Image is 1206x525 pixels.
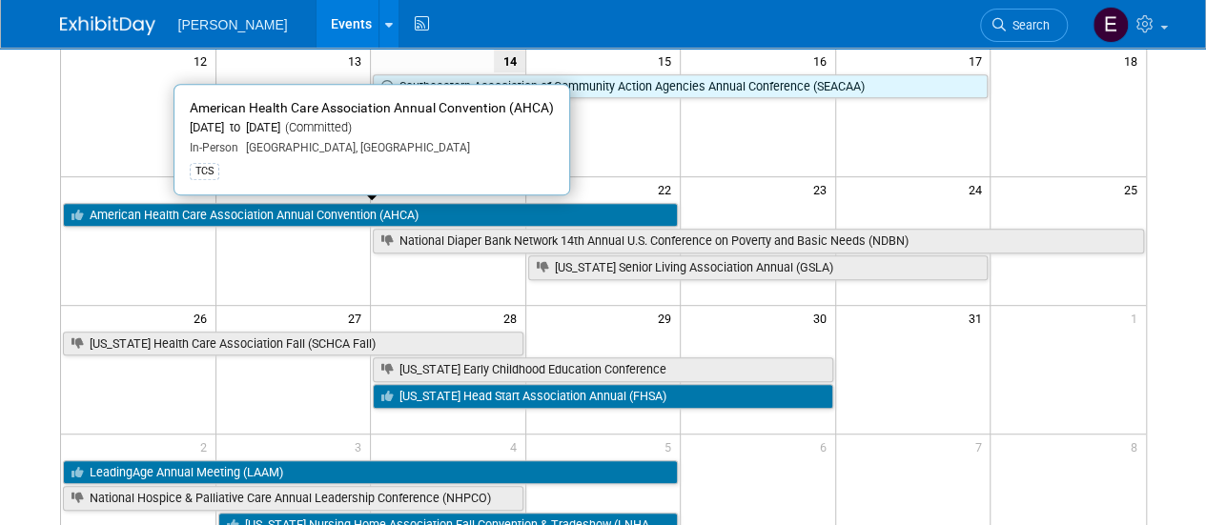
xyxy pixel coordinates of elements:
[818,434,835,458] span: 6
[1122,49,1146,72] span: 18
[373,74,988,99] a: Southeastern Association of Community Action Agencies Annual Conference (SEACAA)
[966,306,990,330] span: 31
[656,177,680,201] span: 22
[346,306,370,330] span: 27
[280,120,352,134] span: (Committed)
[501,306,525,330] span: 28
[190,120,554,136] div: [DATE] to [DATE]
[663,434,680,458] span: 5
[972,434,990,458] span: 7
[63,203,679,228] a: American Health Care Association Annual Convention (AHCA)
[373,357,833,382] a: [US_STATE] Early Childhood Education Conference
[1129,306,1146,330] span: 1
[346,49,370,72] span: 13
[190,141,238,154] span: In-Person
[656,306,680,330] span: 29
[178,17,288,32] span: [PERSON_NAME]
[60,16,155,35] img: ExhibitDay
[190,163,219,180] div: TCS
[811,306,835,330] span: 30
[353,434,370,458] span: 3
[966,177,990,201] span: 24
[494,49,525,72] span: 14
[1093,7,1129,43] img: Emily Foreman
[980,9,1068,42] a: Search
[528,255,989,280] a: [US_STATE] Senior Living Association Annual (GSLA)
[811,177,835,201] span: 23
[656,49,680,72] span: 15
[63,486,523,511] a: National Hospice & Palliative Care Annual Leadership Conference (NHPCO)
[198,434,215,458] span: 2
[373,229,1143,253] a: National Diaper Bank Network 14th Annual U.S. Conference on Poverty and Basic Needs (NDBN)
[1006,18,1050,32] span: Search
[63,332,523,356] a: [US_STATE] Health Care Association Fall (SCHCA Fall)
[373,384,833,409] a: [US_STATE] Head Start Association Annual (FHSA)
[190,100,554,115] span: American Health Care Association Annual Convention (AHCA)
[1122,177,1146,201] span: 25
[508,434,525,458] span: 4
[192,49,215,72] span: 12
[63,460,679,485] a: LeadingAge Annual Meeting (LAAM)
[192,306,215,330] span: 26
[811,49,835,72] span: 16
[238,141,470,154] span: [GEOGRAPHIC_DATA], [GEOGRAPHIC_DATA]
[1129,434,1146,458] span: 8
[966,49,990,72] span: 17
